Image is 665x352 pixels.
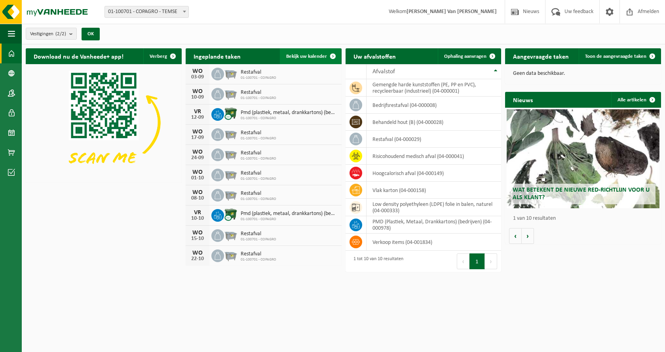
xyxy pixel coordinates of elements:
[241,257,276,262] span: 01-100701 - COPAGRO
[190,155,205,161] div: 24-09
[190,209,205,216] div: VR
[224,167,237,181] img: WB-2500-GAL-GY-01
[509,228,522,244] button: Vorige
[26,48,131,64] h2: Download nu de Vanheede+ app!
[190,135,205,141] div: 17-09
[224,87,237,100] img: WB-2500-GAL-GY-01
[190,189,205,196] div: WO
[485,253,497,269] button: Next
[367,182,502,199] td: vlak karton (04-000158)
[224,147,237,161] img: WB-2500-GAL-GY-01
[26,28,77,40] button: Vestigingen(2/2)
[241,217,338,222] span: 01-100701 - COPAGRO
[190,236,205,242] div: 15-10
[241,211,338,217] span: Pmd (plastiek, metaal, drankkartons) (bedrijven)
[241,156,276,161] span: 01-100701 - COPAGRO
[286,54,327,59] span: Bekijk uw kalender
[438,48,500,64] a: Ophaling aanvragen
[190,115,205,120] div: 12-09
[241,130,276,136] span: Restafval
[367,234,502,251] td: verkoop items (04-001834)
[224,67,237,80] img: WB-2500-GAL-GY-01
[457,253,469,269] button: Previous
[190,68,205,74] div: WO
[241,197,276,202] span: 01-100701 - COPAGRO
[372,68,395,75] span: Afvalstof
[186,48,249,64] h2: Ingeplande taken
[241,116,338,121] span: 01-100701 - COPAGRO
[513,216,657,221] p: 1 van 10 resultaten
[26,64,182,181] img: Download de VHEPlus App
[190,108,205,115] div: VR
[241,110,338,116] span: Pmd (plastiek, metaal, drankkartons) (bedrijven)
[241,150,276,156] span: Restafval
[407,9,497,15] strong: [PERSON_NAME] Van [PERSON_NAME]
[224,127,237,141] img: WB-2500-GAL-GY-01
[513,71,653,76] p: Geen data beschikbaar.
[611,92,660,108] a: Alle artikelen
[513,187,650,201] span: Wat betekent de nieuwe RED-richtlijn voor u als klant?
[224,228,237,242] img: WB-2500-GAL-GY-01
[367,114,502,131] td: behandeld hout (B) (04-000028)
[241,136,276,141] span: 01-100701 - COPAGRO
[367,216,502,234] td: PMD (Plastiek, Metaal, Drankkartons) (bedrijven) (04-000978)
[224,248,237,262] img: WB-2500-GAL-GY-01
[241,237,276,242] span: 01-100701 - COPAGRO
[469,253,485,269] button: 1
[367,97,502,114] td: bedrijfsrestafval (04-000008)
[190,196,205,201] div: 08-10
[224,107,237,120] img: WB-1100-CU
[143,48,181,64] button: Verberg
[241,190,276,197] span: Restafval
[350,253,403,270] div: 1 tot 10 van 10 resultaten
[190,88,205,95] div: WO
[280,48,341,64] a: Bekijk uw kalender
[507,109,659,208] a: Wat betekent de nieuwe RED-richtlijn voor u als klant?
[367,131,502,148] td: restafval (04-000029)
[224,188,237,201] img: WB-2500-GAL-GY-01
[241,89,276,96] span: Restafval
[241,231,276,237] span: Restafval
[30,28,66,40] span: Vestigingen
[105,6,188,17] span: 01-100701 - COPAGRO - TEMSE
[241,251,276,257] span: Restafval
[367,79,502,97] td: gemengde harde kunststoffen (PE, PP en PVC), recycleerbaar (industrieel) (04-000001)
[150,54,167,59] span: Verberg
[367,165,502,182] td: hoogcalorisch afval (04-000149)
[585,54,646,59] span: Toon de aangevraagde taken
[82,28,100,40] button: OK
[241,69,276,76] span: Restafval
[505,48,577,64] h2: Aangevraagde taken
[522,228,534,244] button: Volgende
[190,129,205,135] div: WO
[241,76,276,80] span: 01-100701 - COPAGRO
[346,48,404,64] h2: Uw afvalstoffen
[190,250,205,256] div: WO
[190,216,205,221] div: 10-10
[367,148,502,165] td: risicohoudend medisch afval (04-000041)
[190,230,205,236] div: WO
[190,149,205,155] div: WO
[190,169,205,175] div: WO
[190,175,205,181] div: 01-10
[241,177,276,181] span: 01-100701 - COPAGRO
[444,54,486,59] span: Ophaling aanvragen
[241,96,276,101] span: 01-100701 - COPAGRO
[224,208,237,221] img: WB-1100-CU
[190,256,205,262] div: 22-10
[579,48,660,64] a: Toon de aangevraagde taken
[367,199,502,216] td: low density polyethyleen (LDPE) folie in balen, naturel (04-000333)
[190,95,205,100] div: 10-09
[190,74,205,80] div: 03-09
[55,31,66,36] count: (2/2)
[241,170,276,177] span: Restafval
[104,6,189,18] span: 01-100701 - COPAGRO - TEMSE
[505,92,541,107] h2: Nieuws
